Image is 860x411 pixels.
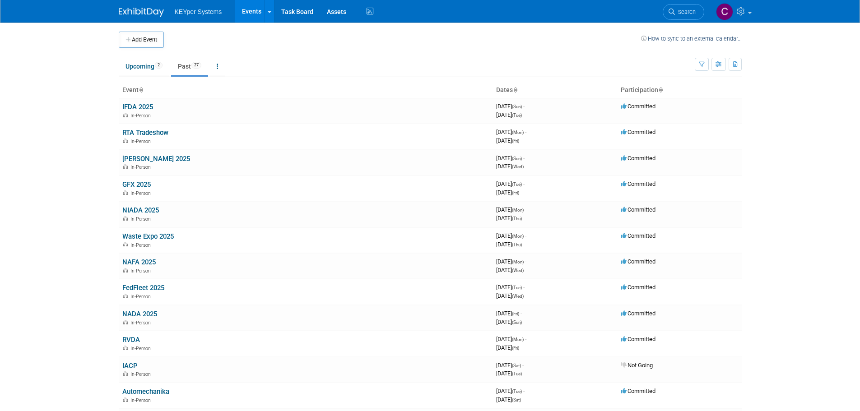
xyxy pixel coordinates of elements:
[122,258,156,266] a: NAFA 2025
[621,284,655,291] span: Committed
[512,130,524,135] span: (Mon)
[496,103,525,110] span: [DATE]
[155,62,163,69] span: 2
[525,258,526,265] span: -
[496,163,524,170] span: [DATE]
[122,103,153,111] a: IFDA 2025
[123,190,128,195] img: In-Person Event
[512,337,524,342] span: (Mon)
[496,189,519,196] span: [DATE]
[496,362,524,369] span: [DATE]
[512,216,522,221] span: (Thu)
[122,180,151,189] a: GFX 2025
[496,344,519,351] span: [DATE]
[512,311,519,316] span: (Fri)
[496,370,522,377] span: [DATE]
[621,258,655,265] span: Committed
[663,4,704,20] a: Search
[675,9,696,15] span: Search
[123,216,128,221] img: In-Person Event
[123,320,128,324] img: In-Person Event
[716,3,733,20] img: Cameron Baucom
[512,182,522,187] span: (Tue)
[621,155,655,162] span: Committed
[523,103,525,110] span: -
[122,232,174,240] a: Waste Expo 2025
[130,371,153,377] span: In-Person
[658,86,663,93] a: Sort by Participation Type
[621,388,655,394] span: Committed
[119,58,169,75] a: Upcoming2
[512,190,519,195] span: (Fri)
[130,139,153,144] span: In-Person
[523,388,525,394] span: -
[130,216,153,222] span: In-Person
[496,319,522,325] span: [DATE]
[191,62,201,69] span: 27
[512,113,522,118] span: (Tue)
[512,320,522,325] span: (Sun)
[123,346,128,350] img: In-Person Event
[496,336,526,342] span: [DATE]
[621,129,655,135] span: Committed
[130,346,153,351] span: In-Person
[621,362,653,369] span: Not Going
[525,232,526,239] span: -
[512,156,522,161] span: (Sun)
[512,242,522,247] span: (Thu)
[496,396,521,403] span: [DATE]
[512,294,524,299] span: (Wed)
[496,155,525,162] span: [DATE]
[512,389,522,394] span: (Tue)
[171,58,208,75] a: Past27
[512,371,522,376] span: (Tue)
[512,397,521,402] span: (Sat)
[123,242,128,247] img: In-Person Event
[512,259,524,264] span: (Mon)
[496,137,519,144] span: [DATE]
[496,129,526,135] span: [DATE]
[525,336,526,342] span: -
[522,362,524,369] span: -
[617,83,742,98] th: Participation
[621,180,655,187] span: Committed
[122,284,164,292] a: FedFleet 2025
[621,310,655,317] span: Committed
[512,208,524,212] span: (Mon)
[621,232,655,239] span: Committed
[123,139,128,143] img: In-Person Event
[621,336,655,342] span: Committed
[496,241,522,248] span: [DATE]
[130,242,153,248] span: In-Person
[175,8,222,15] span: KEYper Systems
[512,139,519,143] span: (Fri)
[641,35,742,42] a: How to sync to an external calendar...
[512,346,519,351] span: (Fri)
[512,285,522,290] span: (Tue)
[523,155,525,162] span: -
[139,86,143,93] a: Sort by Event Name
[523,284,525,291] span: -
[123,371,128,376] img: In-Person Event
[513,86,517,93] a: Sort by Start Date
[130,268,153,274] span: In-Person
[122,310,157,318] a: NADA 2025
[130,294,153,300] span: In-Person
[122,129,168,137] a: RTA Tradeshow
[496,215,522,222] span: [DATE]
[122,388,169,396] a: Automechanika
[521,310,522,317] span: -
[512,164,524,169] span: (Wed)
[512,268,524,273] span: (Wed)
[130,190,153,196] span: In-Person
[496,206,526,213] span: [DATE]
[130,113,153,119] span: In-Person
[496,267,524,273] span: [DATE]
[496,180,525,187] span: [DATE]
[512,234,524,239] span: (Mon)
[123,113,128,117] img: In-Person Event
[496,232,526,239] span: [DATE]
[119,32,164,48] button: Add Event
[493,83,617,98] th: Dates
[496,284,525,291] span: [DATE]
